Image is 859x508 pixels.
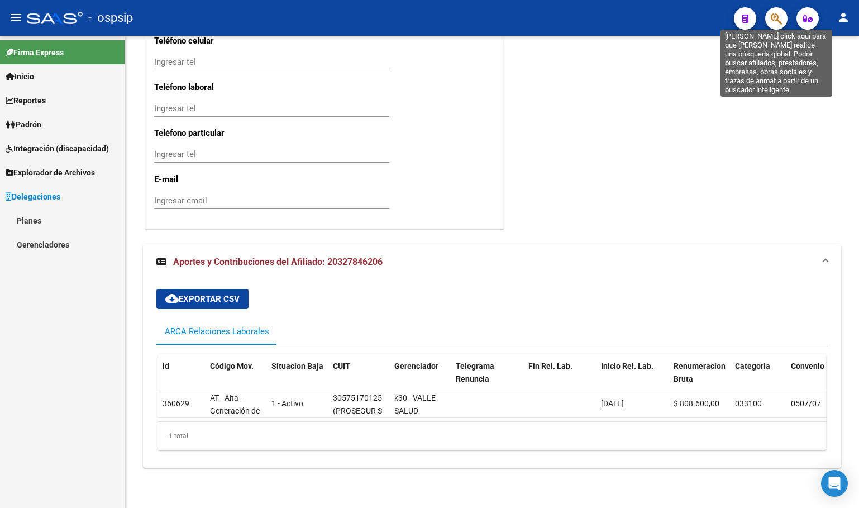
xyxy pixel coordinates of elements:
[821,470,848,497] div: Open Intercom Messenger
[674,399,719,408] span: $ 808.600,00
[6,70,34,83] span: Inicio
[456,362,494,383] span: Telegrama Renuncia
[837,11,850,24] mat-icon: person
[394,362,438,371] span: Gerenciador
[601,399,624,408] span: [DATE]
[88,6,133,30] span: - ospsip
[735,399,762,408] span: 033100
[158,354,206,403] datatable-header-cell: id
[451,354,524,403] datatable-header-cell: Telegrama Renuncia
[163,362,169,371] span: id
[791,399,821,408] span: 0507/07
[9,11,22,24] mat-icon: menu
[674,362,726,383] span: Renumeracion Bruta
[154,173,256,186] p: E-mail
[6,94,46,107] span: Reportes
[156,289,249,309] button: Exportar CSV
[165,325,269,338] div: ARCA Relaciones Laborales
[333,392,382,405] div: 30575170125
[158,422,826,450] div: 1 total
[669,354,731,403] datatable-header-cell: Renumeracion Bruta
[210,393,260,428] span: AT - Alta - Generación de clave
[154,81,256,93] p: Teléfono laboral
[6,46,64,59] span: Firma Express
[165,294,240,304] span: Exportar CSV
[154,127,256,139] p: Teléfono particular
[6,167,95,179] span: Explorador de Archivos
[271,362,323,371] span: Situacion Baja
[390,354,451,403] datatable-header-cell: Gerenciador
[601,362,653,371] span: Inicio Rel. Lab.
[735,362,770,371] span: Categoria
[524,354,596,403] datatable-header-cell: Fin Rel. Lab.
[596,354,669,403] datatable-header-cell: Inicio Rel. Lab.
[731,354,786,403] datatable-header-cell: Categoria
[154,35,256,47] p: Teléfono celular
[394,393,436,415] span: k30 - VALLE SALUD
[206,354,267,403] datatable-header-cell: Código Mov.
[267,354,328,403] datatable-header-cell: Situacion Baja
[333,406,382,428] span: (PROSEGUR S A)
[6,118,41,131] span: Padrón
[528,362,572,371] span: Fin Rel. Lab.
[328,354,390,403] datatable-header-cell: CUIT
[271,399,303,408] span: 1 - Activo
[786,354,842,403] datatable-header-cell: Convenio
[333,362,350,371] span: CUIT
[791,362,824,371] span: Convenio
[6,191,60,203] span: Delegaciones
[6,143,109,155] span: Integración (discapacidad)
[173,257,383,267] span: Aportes y Contribuciones del Afiliado: 20327846206
[210,362,254,371] span: Código Mov.
[163,399,189,408] span: 360629
[143,280,841,468] div: Aportes y Contribuciones del Afiliado: 20327846206
[165,292,179,305] mat-icon: cloud_download
[143,244,841,280] mat-expansion-panel-header: Aportes y Contribuciones del Afiliado: 20327846206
